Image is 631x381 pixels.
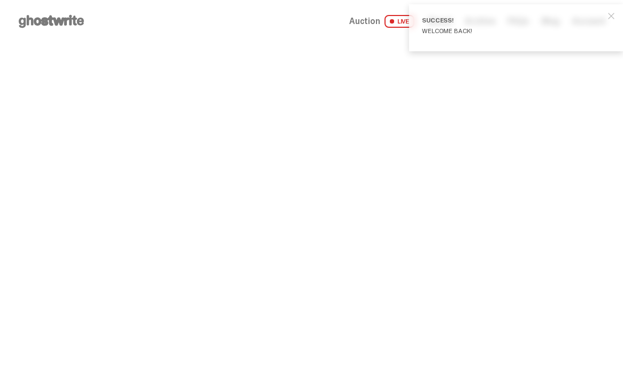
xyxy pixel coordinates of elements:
[422,17,602,24] div: Success!
[384,15,415,28] span: LIVE
[349,15,414,28] a: Auction LIVE
[422,28,602,34] div: Welcome back!
[349,17,380,26] span: Auction
[602,6,621,26] button: close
